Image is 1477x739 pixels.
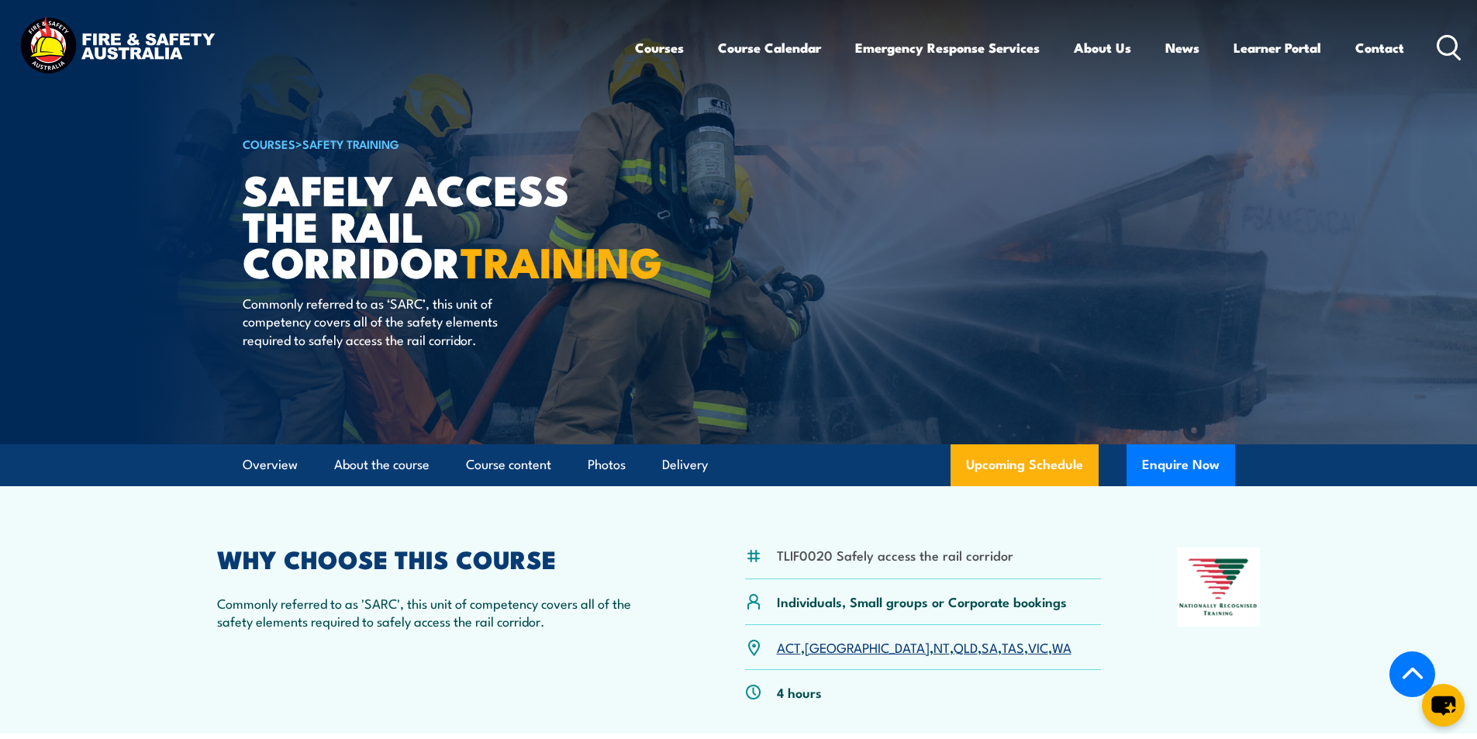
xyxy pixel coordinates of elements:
button: chat-button [1422,684,1465,727]
a: WA [1052,637,1072,656]
a: Course Calendar [718,27,821,68]
a: Safety Training [302,135,399,152]
a: Learner Portal [1234,27,1321,68]
a: Photos [588,444,626,485]
img: Nationally Recognised Training logo. [1177,547,1261,627]
a: TAS [1002,637,1024,656]
p: Commonly referred to as ‘SARC’, this unit of competency covers all of the safety elements require... [243,294,526,348]
a: News [1165,27,1199,68]
a: Emergency Response Services [855,27,1040,68]
a: Course content [466,444,551,485]
a: About the course [334,444,430,485]
a: VIC [1028,637,1048,656]
a: COURSES [243,135,295,152]
h2: WHY CHOOSE THIS COURSE [217,547,670,569]
button: Enquire Now [1127,444,1235,486]
p: 4 hours [777,683,822,701]
a: Courses [635,27,684,68]
a: NT [933,637,950,656]
li: TLIF0020 Safely access the rail corridor [777,546,1013,564]
p: Commonly referred to as 'SARC', this unit of competency covers all of the safety elements require... [217,594,670,630]
a: About Us [1074,27,1131,68]
strong: TRAINING [461,228,662,292]
a: Overview [243,444,298,485]
p: , , , , , , , [777,638,1072,656]
h6: > [243,134,626,153]
a: ACT [777,637,801,656]
a: [GEOGRAPHIC_DATA] [805,637,930,656]
h1: Safely Access the Rail Corridor [243,171,626,279]
a: QLD [954,637,978,656]
a: Upcoming Schedule [951,444,1099,486]
a: Contact [1355,27,1404,68]
a: Delivery [662,444,708,485]
p: Individuals, Small groups or Corporate bookings [777,592,1067,610]
a: SA [982,637,998,656]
